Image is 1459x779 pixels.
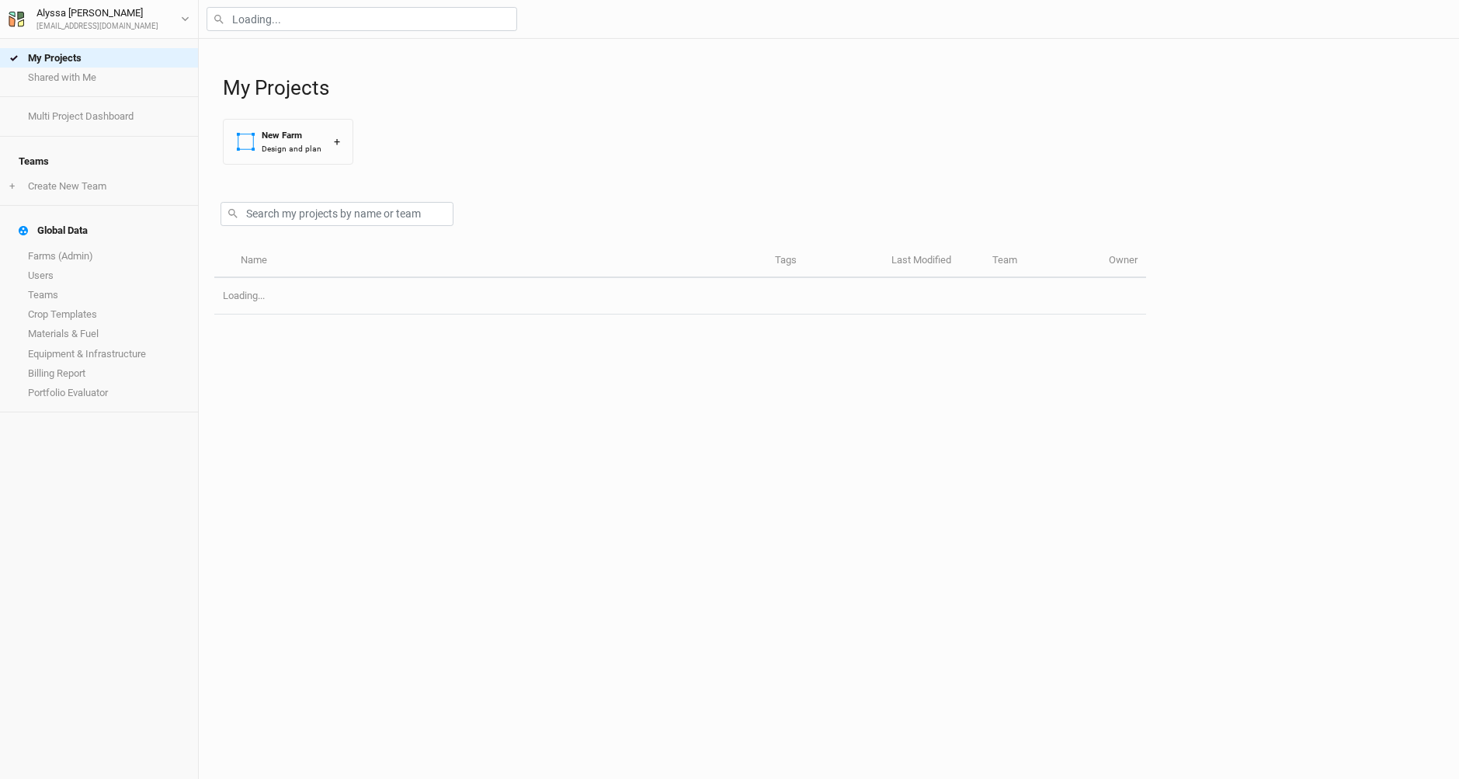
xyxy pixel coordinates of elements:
[214,278,1146,315] td: Loading...
[221,202,453,226] input: Search my projects by name or team
[207,7,517,31] input: Loading...
[8,5,190,33] button: Alyssa [PERSON_NAME][EMAIL_ADDRESS][DOMAIN_NAME]
[262,129,321,142] div: New Farm
[36,5,158,21] div: Alyssa [PERSON_NAME]
[9,180,15,193] span: +
[984,245,1100,278] th: Team
[1100,245,1146,278] th: Owner
[883,245,984,278] th: Last Modified
[223,76,1443,100] h1: My Projects
[334,134,340,150] div: +
[766,245,883,278] th: Tags
[36,21,158,33] div: [EMAIL_ADDRESS][DOMAIN_NAME]
[19,224,88,237] div: Global Data
[262,143,321,155] div: Design and plan
[9,146,189,177] h4: Teams
[223,119,353,165] button: New FarmDesign and plan+
[231,245,766,278] th: Name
